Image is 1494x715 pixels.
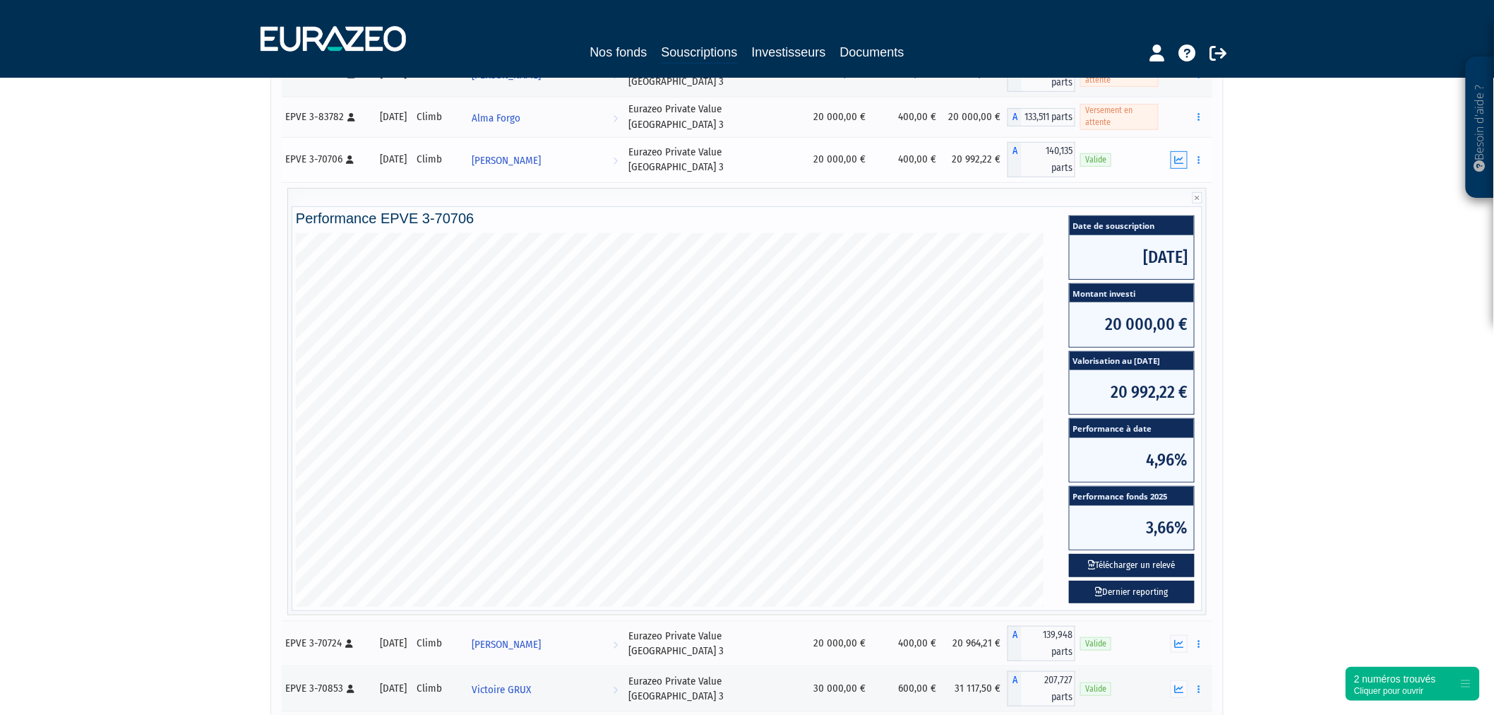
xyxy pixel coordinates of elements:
[472,105,521,131] span: Alma Forgo
[661,42,737,64] a: Souscriptions
[1008,626,1075,661] div: A - Eurazeo Private Value Europe 3
[1080,104,1158,129] span: Versement en attente
[1070,352,1194,371] span: Valorisation au [DATE]
[614,677,618,703] i: Voir l'investisseur
[346,155,354,164] i: [Français] Personne physique
[1008,671,1022,707] span: A
[285,681,371,696] div: EPVE 3-70853
[467,630,624,658] a: [PERSON_NAME]
[1472,64,1488,191] p: Besoin d'aide ?
[412,97,467,137] td: Climb
[1070,302,1194,346] span: 20 000,00 €
[1070,235,1194,279] span: [DATE]
[629,674,802,704] div: Eurazeo Private Value [GEOGRAPHIC_DATA] 3
[1070,216,1194,235] span: Date de souscription
[1070,284,1194,303] span: Montant investi
[943,97,1008,137] td: 20 000,00 €
[472,148,542,174] span: [PERSON_NAME]
[1008,108,1075,126] div: A - Eurazeo Private Value Europe 3
[381,152,407,167] div: [DATE]
[1008,108,1022,126] span: A
[1070,487,1194,506] span: Performance fonds 2025
[412,621,467,666] td: Climb
[1080,682,1111,696] span: Valide
[840,42,904,62] a: Documents
[629,145,802,175] div: Eurazeo Private Value [GEOGRAPHIC_DATA] 3
[943,137,1008,182] td: 20 992,22 €
[873,137,944,182] td: 400,00 €
[261,26,406,52] img: 1732889491-logotype_eurazeo_blanc_rvb.png
[1022,626,1075,661] span: 139,948 parts
[943,621,1008,666] td: 20 964,21 €
[807,137,873,182] td: 20 000,00 €
[807,97,873,137] td: 20 000,00 €
[412,137,467,182] td: Climb
[1008,671,1075,707] div: A - Eurazeo Private Value Europe 3
[1069,554,1195,577] button: Télécharger un relevé
[472,632,542,658] span: [PERSON_NAME]
[381,681,407,696] div: [DATE]
[873,621,944,666] td: 400,00 €
[629,629,802,659] div: Eurazeo Private Value [GEOGRAPHIC_DATA] 3
[1022,142,1075,177] span: 140,135 parts
[1070,506,1194,550] span: 3,66%
[285,636,371,651] div: EPVE 3-70724
[873,97,944,137] td: 400,00 €
[347,113,355,122] i: [Français] Personne physique
[943,666,1008,711] td: 31 117,50 €
[1008,142,1075,177] div: A - Eurazeo Private Value Europe 3
[1022,108,1075,126] span: 133,511 parts
[807,666,873,711] td: 30 000,00 €
[296,211,1198,226] h4: Performance EPVE 3-70706
[1070,370,1194,414] span: 20 992,22 €
[381,110,407,124] div: [DATE]
[1008,626,1022,661] span: A
[285,110,371,124] div: EPVE 3-83782
[590,42,647,62] a: Nos fonds
[467,146,624,174] a: [PERSON_NAME]
[1069,581,1195,604] a: Dernier reporting
[614,105,618,131] i: Voir l'investisseur
[1080,637,1111,651] span: Valide
[807,621,873,666] td: 20 000,00 €
[285,152,371,167] div: EPVE 3-70706
[412,666,467,711] td: Climb
[1080,153,1111,167] span: Valide
[467,103,624,131] a: Alma Forgo
[1070,438,1194,482] span: 4,96%
[347,685,354,693] i: [Français] Personne physique
[381,636,407,651] div: [DATE]
[614,632,618,658] i: Voir l'investisseur
[1070,419,1194,438] span: Performance à date
[614,148,618,174] i: Voir l'investisseur
[873,666,944,711] td: 600,00 €
[472,677,532,703] span: Victoire GRUX
[345,639,353,648] i: [Français] Personne physique
[1022,671,1075,707] span: 207,727 parts
[467,675,624,703] a: Victoire GRUX
[1008,142,1022,177] span: A
[629,102,802,132] div: Eurazeo Private Value [GEOGRAPHIC_DATA] 3
[752,42,826,62] a: Investisseurs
